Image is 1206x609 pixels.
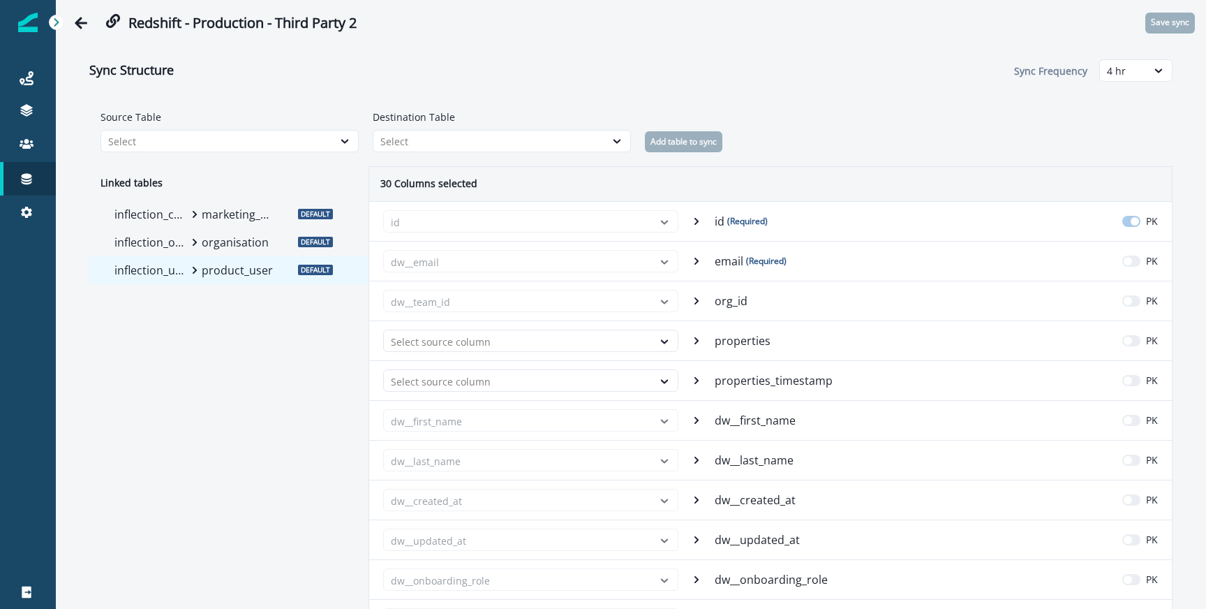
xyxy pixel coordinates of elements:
p: product_user [202,262,275,279]
p: PK [1146,293,1158,308]
p: PK [1146,572,1158,587]
p: inflection_organization [114,234,188,251]
h2: 30 Columns selected [369,167,489,201]
p: dw__last_name [715,452,796,469]
h2: Redshift - Production - Third Party 2 [128,15,357,31]
span: Default [298,209,333,219]
h2: Sync Structure [89,63,174,78]
p: inflection_user [114,262,188,279]
p: PK [1146,333,1158,348]
p: dw__first_name [715,412,798,429]
p: properties_timestamp [715,372,835,389]
p: org_id [715,293,750,309]
p: PK [1146,532,1158,547]
p: properties [715,332,773,349]
p: PK [1146,413,1158,427]
p: email [715,253,787,270]
button: Go back [67,9,95,37]
p: id [715,213,768,230]
div: Select [108,134,326,149]
img: Inflection [18,13,38,32]
p: PK [1146,214,1158,228]
span: Default [298,265,333,275]
span: Default [298,237,333,247]
p: dw__updated_at [715,531,803,548]
p: Sync Frequency [1014,64,1091,78]
div: Select [380,134,598,149]
label: Destination Table [373,110,623,124]
h2: Linked tables [89,166,368,200]
p: PK [1146,254,1158,268]
label: Source Table [100,110,350,124]
p: dw__onboarding_role [715,571,831,588]
p: Save sync [1151,17,1189,27]
p: PK [1146,492,1158,507]
div: 4 hr [1107,64,1140,78]
p: dw__created_at [715,492,798,508]
p: marketing_person [202,206,275,223]
button: Save sync [1145,13,1195,34]
p: inflection_contact [114,206,188,223]
button: Add table to sync [645,131,722,152]
span: (Required) [727,215,768,228]
p: Add table to sync [650,137,717,147]
p: organisation [202,234,275,251]
span: (Required) [746,255,787,267]
p: PK [1146,373,1158,388]
p: PK [1146,453,1158,467]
